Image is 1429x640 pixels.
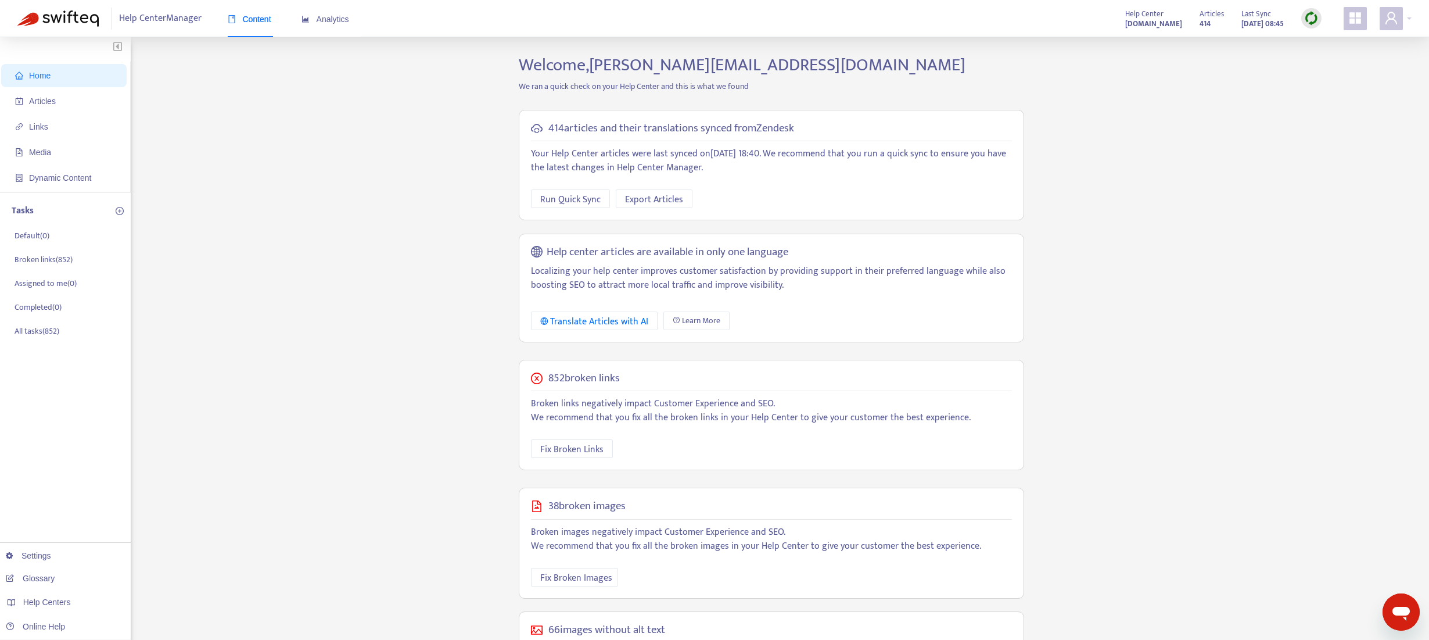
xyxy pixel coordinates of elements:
[548,372,620,385] h5: 852 broken links
[1125,8,1164,20] span: Help Center
[548,122,794,135] h5: 414 articles and their translations synced from Zendesk
[15,123,23,131] span: link
[1304,11,1319,26] img: sync.dc5367851b00ba804db3.png
[540,571,612,585] span: Fix Broken Images
[228,15,271,24] span: Content
[6,574,55,583] a: Glossary
[29,148,51,157] span: Media
[15,325,59,337] p: All tasks ( 852 )
[540,192,601,207] span: Run Quick Sync
[116,207,124,215] span: plus-circle
[17,10,99,27] img: Swifteq
[15,97,23,105] span: account-book
[29,71,51,80] span: Home
[12,204,34,218] p: Tasks
[119,8,202,30] span: Help Center Manager
[23,598,71,607] span: Help Centers
[531,568,618,587] button: Fix Broken Images
[29,173,91,183] span: Dynamic Content
[15,148,23,156] span: file-image
[616,190,692,208] button: Export Articles
[15,71,23,80] span: home
[510,80,1033,92] p: We ran a quick check on your Help Center and this is what we found
[548,500,626,513] h5: 38 broken images
[1383,593,1420,631] iframe: Button to launch messaging window
[531,500,543,512] span: file-image
[1241,17,1284,30] strong: [DATE] 08:45
[540,314,649,329] div: Translate Articles with AI
[1241,8,1271,20] span: Last Sync
[531,312,658,330] button: Translate Articles with AI
[531,525,1012,553] p: Broken images negatively impact Customer Experience and SEO. We recommend that you fix all the br...
[519,51,965,80] span: Welcome, [PERSON_NAME][EMAIL_ADDRESS][DOMAIN_NAME]
[1125,17,1182,30] a: [DOMAIN_NAME]
[548,624,665,637] h5: 66 images without alt text
[531,147,1012,175] p: Your Help Center articles were last synced on [DATE] 18:40 . We recommend that you run a quick sy...
[15,253,73,266] p: Broken links ( 852 )
[301,15,310,23] span: area-chart
[531,246,543,259] span: global
[625,192,683,207] span: Export Articles
[1200,17,1211,30] strong: 414
[531,123,543,134] span: cloud-sync
[29,96,56,106] span: Articles
[663,312,730,330] a: Learn More
[531,264,1012,292] p: Localizing your help center improves customer satisfaction by providing support in their preferre...
[540,442,604,457] span: Fix Broken Links
[531,397,1012,425] p: Broken links negatively impact Customer Experience and SEO. We recommend that you fix all the bro...
[1384,11,1398,25] span: user
[6,551,51,560] a: Settings
[15,277,77,289] p: Assigned to me ( 0 )
[301,15,349,24] span: Analytics
[228,15,236,23] span: book
[15,174,23,182] span: container
[15,301,62,313] p: Completed ( 0 )
[531,190,610,208] button: Run Quick Sync
[1348,11,1362,25] span: appstore
[29,122,48,131] span: Links
[1200,8,1224,20] span: Articles
[531,373,543,384] span: close-circle
[682,314,720,327] span: Learn More
[547,246,788,259] h5: Help center articles are available in only one language
[6,622,65,631] a: Online Help
[531,439,613,458] button: Fix Broken Links
[531,624,543,636] span: picture
[15,230,49,242] p: Default ( 0 )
